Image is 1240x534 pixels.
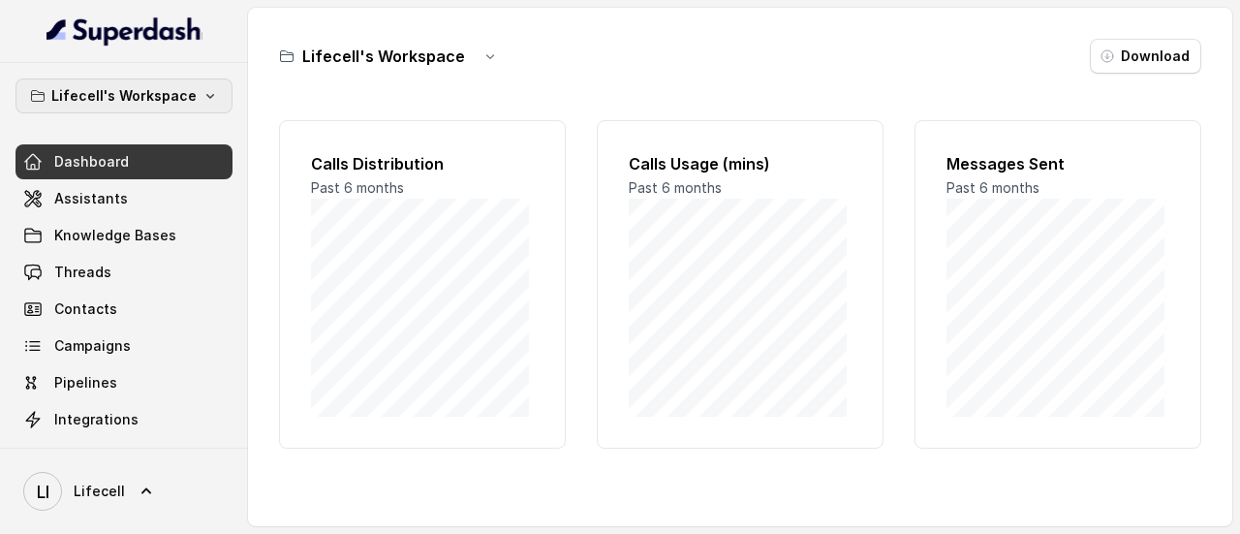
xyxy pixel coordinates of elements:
[15,218,232,253] a: Knowledge Bases
[15,402,232,437] a: Integrations
[54,226,176,245] span: Knowledge Bases
[946,152,1169,175] h2: Messages Sent
[54,152,129,172] span: Dashboard
[54,373,117,393] span: Pipelines
[15,144,232,179] a: Dashboard
[311,152,534,175] h2: Calls Distribution
[54,447,139,466] span: API Settings
[15,439,232,474] a: API Settings
[54,336,131,356] span: Campaigns
[1090,39,1201,74] button: Download
[15,79,232,113] button: Lifecell's Workspace
[15,329,232,363] a: Campaigns
[37,482,49,502] text: LI
[15,464,232,518] a: Lifecell
[15,292,232,327] a: Contacts
[15,181,232,216] a: Assistants
[15,365,232,400] a: Pipelines
[15,255,232,290] a: Threads
[54,189,128,208] span: Assistants
[54,410,139,429] span: Integrations
[46,16,202,47] img: light.svg
[946,179,1039,196] span: Past 6 months
[74,482,125,501] span: Lifecell
[51,84,197,108] p: Lifecell's Workspace
[629,179,722,196] span: Past 6 months
[629,152,852,175] h2: Calls Usage (mins)
[302,45,465,68] h3: Lifecell's Workspace
[54,299,117,319] span: Contacts
[311,179,404,196] span: Past 6 months
[54,263,111,282] span: Threads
